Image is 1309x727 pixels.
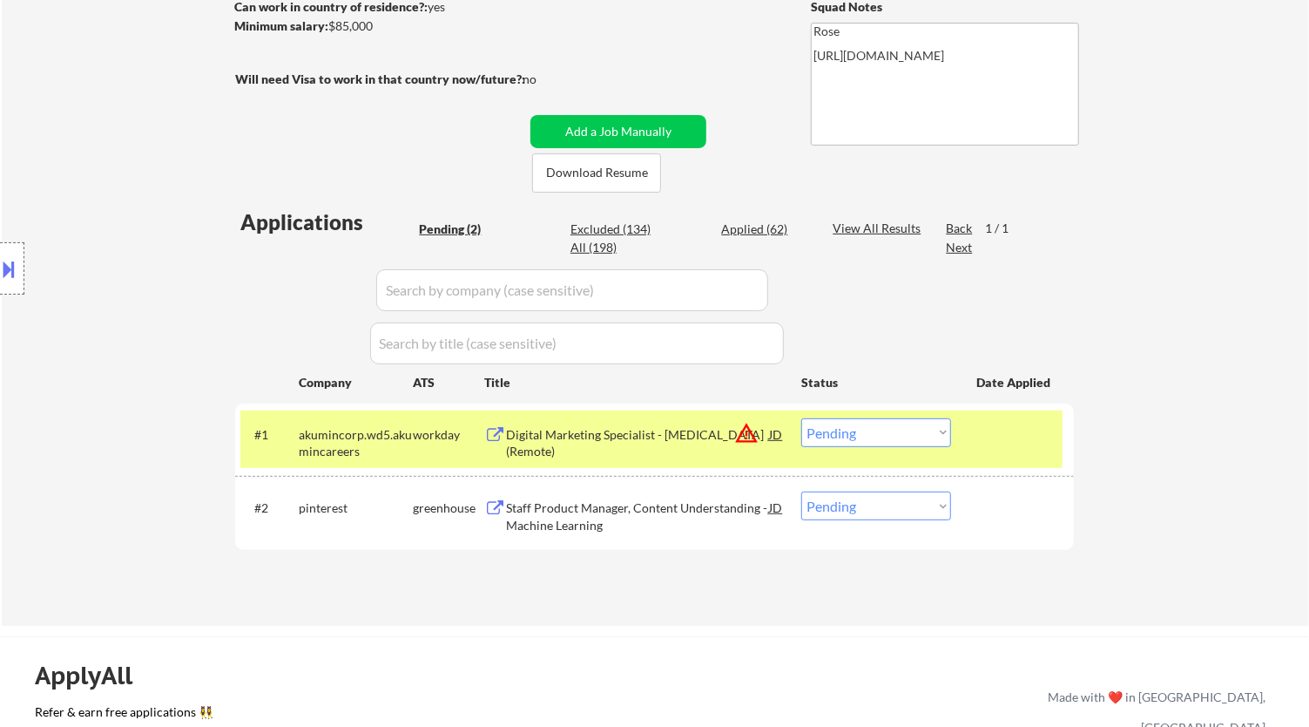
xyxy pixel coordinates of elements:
div: Next [946,239,974,256]
div: Company [299,374,413,391]
div: #1 [254,426,285,444]
div: akumincorp.wd5.akumincareers [299,426,413,460]
div: workday [413,426,484,444]
input: Search by title (case sensitive) [370,323,784,364]
div: Applied (62) [721,221,808,238]
div: Digital Marketing Specialist - [MEDICAL_DATA] (Remote) [506,426,769,460]
div: All (198) [570,239,658,256]
div: Pending (2) [419,221,506,238]
div: Back [946,220,974,237]
div: JD [767,492,785,523]
a: Refer & earn free applications 👯‍♀️ [35,706,684,724]
div: ATS [413,374,484,391]
button: Add a Job Manually [530,115,706,148]
div: Date Applied [976,374,1053,391]
div: Staff Product Manager, Content Understanding - Machine Learning [506,499,769,533]
strong: Minimum salary: [234,18,328,33]
div: Status [801,366,951,397]
div: 1 / 1 [985,220,1025,237]
button: warning_amber [734,421,759,445]
div: no [523,71,572,88]
strong: Will need Visa to work in that country now/future?: [235,71,525,86]
div: $85,000 [234,17,524,35]
div: pinterest [299,499,413,517]
div: View All Results [833,220,926,237]
div: greenhouse [413,499,484,517]
div: #2 [254,499,285,517]
div: JD [767,418,785,450]
input: Search by company (case sensitive) [376,269,768,311]
div: ApplyAll [35,661,152,690]
div: Title [484,374,785,391]
div: Excluded (134) [570,221,658,238]
div: Applications [240,212,413,233]
button: Download Resume [532,153,661,193]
